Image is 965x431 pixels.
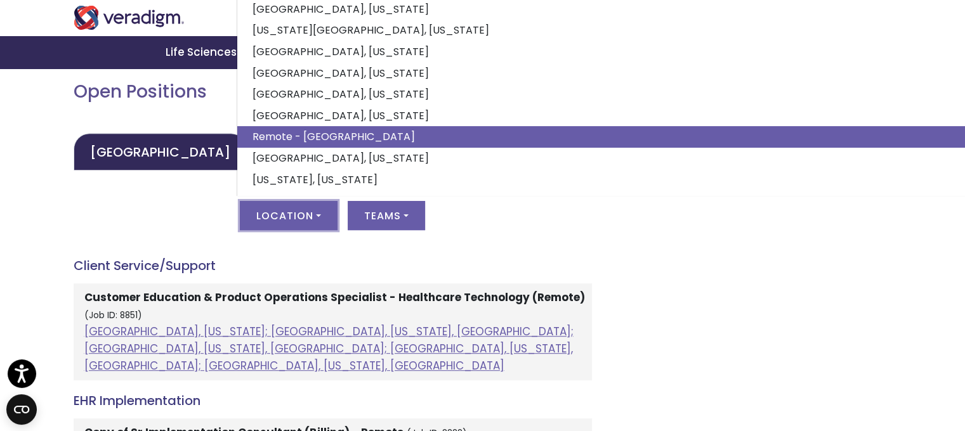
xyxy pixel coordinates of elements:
a: [GEOGRAPHIC_DATA], [US_STATE]; [GEOGRAPHIC_DATA], [US_STATE], [GEOGRAPHIC_DATA]; [GEOGRAPHIC_DATA... [84,324,574,373]
a: Life Sciences [150,36,256,68]
img: Veradigm logo [74,6,185,30]
small: (Job ID: 8851) [84,309,142,321]
strong: Customer Education & Product Operations Specialist - Healthcare Technology (Remote) [84,290,585,305]
h4: EHR Implementation [74,393,592,408]
button: Open CMP widget [6,394,37,425]
button: Teams [348,201,425,230]
a: [GEOGRAPHIC_DATA] [74,133,247,170]
h4: Client Service/Support [74,258,592,273]
h2: Open Positions [74,81,592,103]
button: Location [240,201,338,230]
